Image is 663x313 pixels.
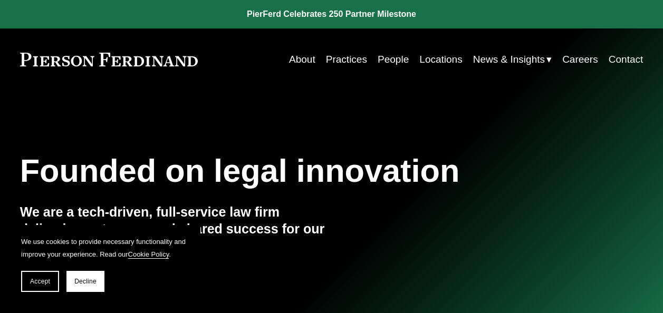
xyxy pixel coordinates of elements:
[562,50,598,70] a: Careers
[609,50,643,70] a: Contact
[20,204,332,254] h4: We are a tech-driven, full-service law firm delivering outcomes and shared success for our global...
[74,278,97,285] span: Decline
[419,50,462,70] a: Locations
[21,236,190,260] p: We use cookies to provide necessary functionality and improve your experience. Read our .
[289,50,315,70] a: About
[473,50,552,70] a: folder dropdown
[66,271,104,292] button: Decline
[30,278,50,285] span: Accept
[128,250,169,258] a: Cookie Policy
[473,51,545,69] span: News & Insights
[326,50,367,70] a: Practices
[21,271,59,292] button: Accept
[20,152,540,189] h1: Founded on legal innovation
[11,225,200,302] section: Cookie banner
[378,50,409,70] a: People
